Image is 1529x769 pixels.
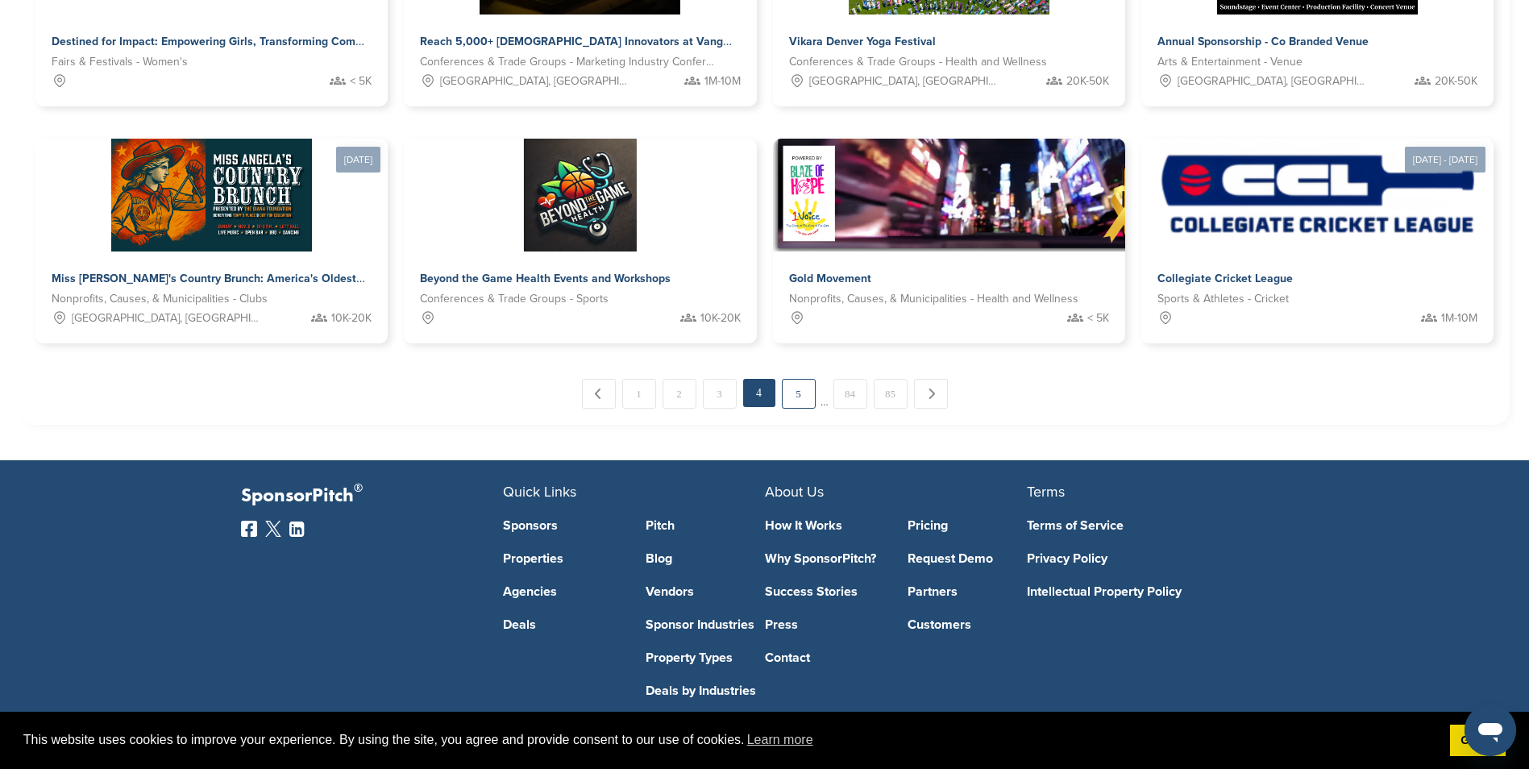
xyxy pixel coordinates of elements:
a: Privacy Policy [1027,552,1265,565]
span: This website uses cookies to improve your experience. By using the site, you agree and provide co... [23,728,1437,752]
span: Annual Sponsorship - Co Branded Venue [1157,35,1369,48]
span: Conferences & Trade Groups - Sports [420,290,609,308]
a: Blog [646,552,765,565]
a: Press [765,618,884,631]
a: dismiss cookie message [1450,725,1506,757]
a: 1 [622,379,656,409]
span: 1M-10M [1441,310,1477,327]
span: Arts & Entertainment - Venue [1157,53,1303,71]
span: Reach 5,000+ [DEMOGRAPHIC_DATA] Innovators at Vanguardia Summit [420,35,799,48]
p: SponsorPitch [241,484,503,508]
a: Contact [765,651,884,664]
img: Sponsorpitch & [773,139,1253,251]
img: Sponsorpitch & [111,139,312,251]
a: Property Types [646,651,765,664]
span: [GEOGRAPHIC_DATA], [GEOGRAPHIC_DATA] [440,73,628,90]
img: Facebook [241,521,257,537]
a: How It Works [765,519,884,532]
a: Agencies [503,585,622,598]
a: Sponsors [503,519,622,532]
span: [GEOGRAPHIC_DATA], [GEOGRAPHIC_DATA] [809,73,997,90]
a: Vendors [646,585,765,598]
span: 10K-20K [331,310,372,327]
span: Terms [1027,483,1065,501]
span: Quick Links [503,483,576,501]
a: Why SponsorPitch? [765,552,884,565]
span: Miss [PERSON_NAME]'s Country Brunch: America's Oldest Active [DEMOGRAPHIC_DATA] Organization [52,272,592,285]
span: [GEOGRAPHIC_DATA], [GEOGRAPHIC_DATA] [72,310,260,327]
a: [DATE] - [DATE] Sponsorpitch & Collegiate Cricket League Sports & Athletes - Cricket 1M-10M [1141,113,1494,343]
a: 84 [833,379,867,409]
a: 2 [663,379,696,409]
span: Fairs & Festivals - Women's [52,53,188,71]
span: Nonprofits, Causes, & Municipalities - Health and Wellness [789,290,1078,308]
span: Vikara Denver Yoga Festival [789,35,936,48]
a: Sponsorpitch & Gold Movement Nonprofits, Causes, & Municipalities - Health and Wellness < 5K [773,139,1125,343]
span: [GEOGRAPHIC_DATA], [GEOGRAPHIC_DATA] [1178,73,1365,90]
a: Terms of Service [1027,519,1265,532]
span: … [821,379,829,408]
a: 85 [874,379,908,409]
div: [DATE] - [DATE] [1405,147,1485,173]
span: Sports & Athletes - Cricket [1157,290,1289,308]
img: Twitter [265,521,281,537]
span: Collegiate Cricket League [1157,272,1293,285]
span: < 5K [1087,310,1109,327]
a: 5 [782,379,816,409]
a: Properties [503,552,622,565]
a: Next → [914,379,948,409]
span: Nonprofits, Causes, & Municipalities - Clubs [52,290,268,308]
em: 4 [743,379,775,407]
span: Destined for Impact: Empowering Girls, Transforming Communities [52,35,401,48]
a: ← Previous [582,379,616,409]
img: Sponsorpitch & [1148,139,1486,251]
a: Customers [908,618,1027,631]
span: Conferences & Trade Groups - Health and Wellness [789,53,1047,71]
a: Request Demo [908,552,1027,565]
a: [DATE] Sponsorpitch & Miss [PERSON_NAME]'s Country Brunch: America's Oldest Active [DEMOGRAPHIC_D... [35,113,388,343]
span: 1M-10M [704,73,741,90]
a: learn more about cookies [745,728,816,752]
a: Success Stories [765,585,884,598]
a: Deals by Industries [646,684,765,697]
a: Sponsorpitch & Beyond the Game Health Events and Workshops Conferences & Trade Groups - Sports 10... [404,139,756,343]
a: Sponsor Industries [646,618,765,631]
a: Pitch [646,519,765,532]
span: 20K-50K [1066,73,1109,90]
span: 20K-50K [1435,73,1477,90]
span: < 5K [350,73,372,90]
a: Pricing [908,519,1027,532]
span: Gold Movement [789,272,871,285]
span: Beyond the Game Health Events and Workshops [420,272,671,285]
iframe: Button to launch messaging window [1465,705,1516,756]
span: Conferences & Trade Groups - Marketing Industry Conference [420,53,716,71]
span: 10K-20K [700,310,741,327]
img: Sponsorpitch & [524,139,637,251]
a: Deals [503,618,622,631]
span: ® [354,478,363,498]
span: About Us [765,483,824,501]
a: Partners [908,585,1027,598]
div: [DATE] [336,147,380,173]
a: Intellectual Property Policy [1027,585,1265,598]
a: 3 [703,379,737,409]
